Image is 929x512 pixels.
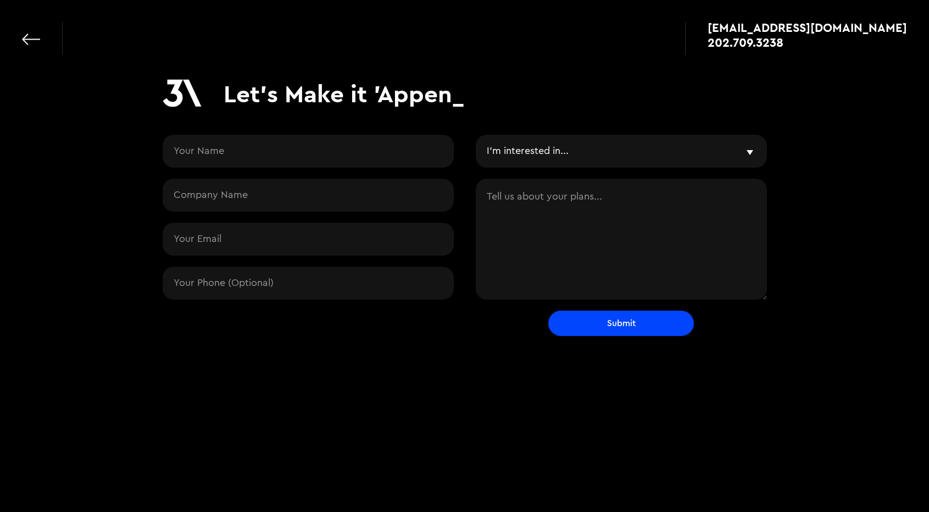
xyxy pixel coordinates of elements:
[224,79,464,108] h1: Let's Make it 'Appen_
[163,266,454,299] input: Your Phone (Optional)
[163,134,454,167] input: Your Name
[708,22,907,33] a: [EMAIL_ADDRESS][DOMAIN_NAME]
[708,37,907,48] a: 202.709.3238
[708,37,783,48] div: 202.709.3238
[548,310,694,335] input: Submit
[163,222,454,255] input: Your Email
[163,134,767,335] form: Contact Request
[163,178,454,211] input: Company Name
